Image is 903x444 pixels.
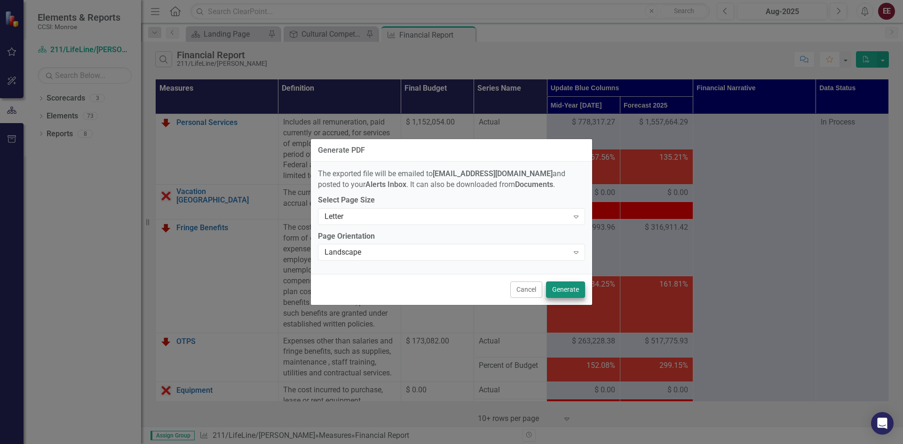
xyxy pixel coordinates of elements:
[318,169,565,189] span: The exported file will be emailed to and posted to your . It can also be downloaded from .
[365,180,406,189] strong: Alerts Inbox
[871,412,894,435] div: Open Intercom Messenger
[318,231,585,242] label: Page Orientation
[325,247,569,258] div: Landscape
[325,211,569,222] div: Letter
[318,195,585,206] label: Select Page Size
[515,180,553,189] strong: Documents
[546,281,585,298] button: Generate
[433,169,553,178] strong: [EMAIL_ADDRESS][DOMAIN_NAME]
[510,281,542,298] button: Cancel
[318,146,365,155] div: Generate PDF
